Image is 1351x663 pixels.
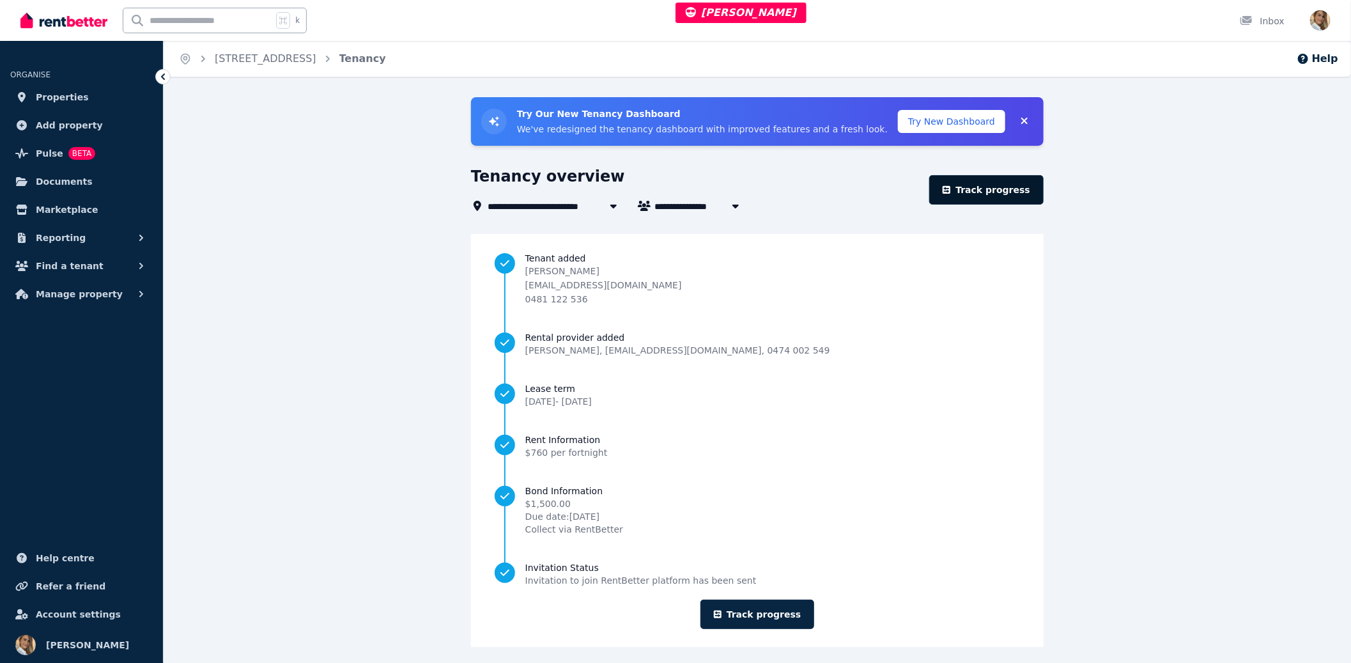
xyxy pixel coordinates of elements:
a: Tenancy [339,52,386,65]
a: Rental provider added[PERSON_NAME], [EMAIL_ADDRESS][DOMAIN_NAME], 0474 002 549 [495,331,1020,357]
h3: Try Our New Tenancy Dashboard [517,107,888,120]
div: Try New Tenancy Dashboard [471,97,1044,146]
span: 0481 122 536 [525,294,588,304]
span: [PERSON_NAME] , [EMAIL_ADDRESS][DOMAIN_NAME] , 0474 002 549 [525,344,830,357]
span: Marketplace [36,202,98,217]
span: [PERSON_NAME] [686,6,796,19]
span: ORGANISE [10,70,50,79]
button: Find a tenant [10,253,153,279]
span: Collect via RentBetter [525,523,623,536]
span: Tenant added [525,252,1020,265]
p: [EMAIL_ADDRESS][DOMAIN_NAME] [525,279,682,292]
span: Pulse [36,146,63,161]
a: Bond Information$1,500.00Due date:[DATE]Collect via RentBetter [495,485,1020,536]
p: [PERSON_NAME] [525,265,682,277]
a: Invitation StatusInvitation to join RentBetter platform has been sent [495,561,1020,587]
span: Manage property [36,286,123,302]
a: [STREET_ADDRESS] [215,52,316,65]
a: Help centre [10,545,153,571]
nav: Breadcrumb [164,41,401,77]
a: Account settings [10,602,153,627]
a: Documents [10,169,153,194]
a: PulseBETA [10,141,153,166]
a: Rent Information$760 per fortnight [495,433,1020,459]
span: Account settings [36,607,121,622]
a: Track progress [929,175,1044,205]
span: Rental provider added [525,331,830,344]
a: Properties [10,84,153,110]
button: Manage property [10,281,153,307]
img: RentBetter [20,11,107,30]
span: k [295,15,300,26]
h1: Tenancy overview [471,166,625,187]
a: Tenant added[PERSON_NAME][EMAIL_ADDRESS][DOMAIN_NAME]0481 122 536 [495,252,1020,306]
a: Add property [10,113,153,138]
span: Find a tenant [36,258,104,274]
span: [PERSON_NAME] [46,637,129,653]
img: Jodie Cartmer [15,635,36,655]
span: Refer a friend [36,579,105,594]
button: Try New Dashboard [898,110,1005,133]
span: Due date: [DATE] [525,510,623,523]
button: Help [1297,51,1338,66]
p: We've redesigned the tenancy dashboard with improved features and a fresh look. [517,123,888,136]
a: Track progress [700,600,815,629]
span: $760 per fortnight [525,448,608,458]
span: Reporting [36,230,86,246]
a: Lease term[DATE]- [DATE] [495,382,1020,408]
span: Invitation to join RentBetter platform has been sent [525,574,757,587]
button: Reporting [10,225,153,251]
span: Invitation Status [525,561,757,574]
div: Inbox [1240,15,1285,27]
span: Properties [36,90,89,105]
span: Lease term [525,382,592,395]
nav: Progress [495,252,1020,587]
span: Documents [36,174,93,189]
a: Refer a friend [10,573,153,599]
a: Marketplace [10,197,153,222]
span: [DATE] - [DATE] [525,396,592,407]
span: $1,500.00 [525,497,623,510]
span: Rent Information [525,433,608,446]
span: BETA [68,147,95,160]
span: Bond Information [525,485,623,497]
span: Help centre [36,550,95,566]
img: Jodie Cartmer [1310,10,1331,31]
span: Add property [36,118,103,133]
button: Collapse banner [1015,111,1033,132]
